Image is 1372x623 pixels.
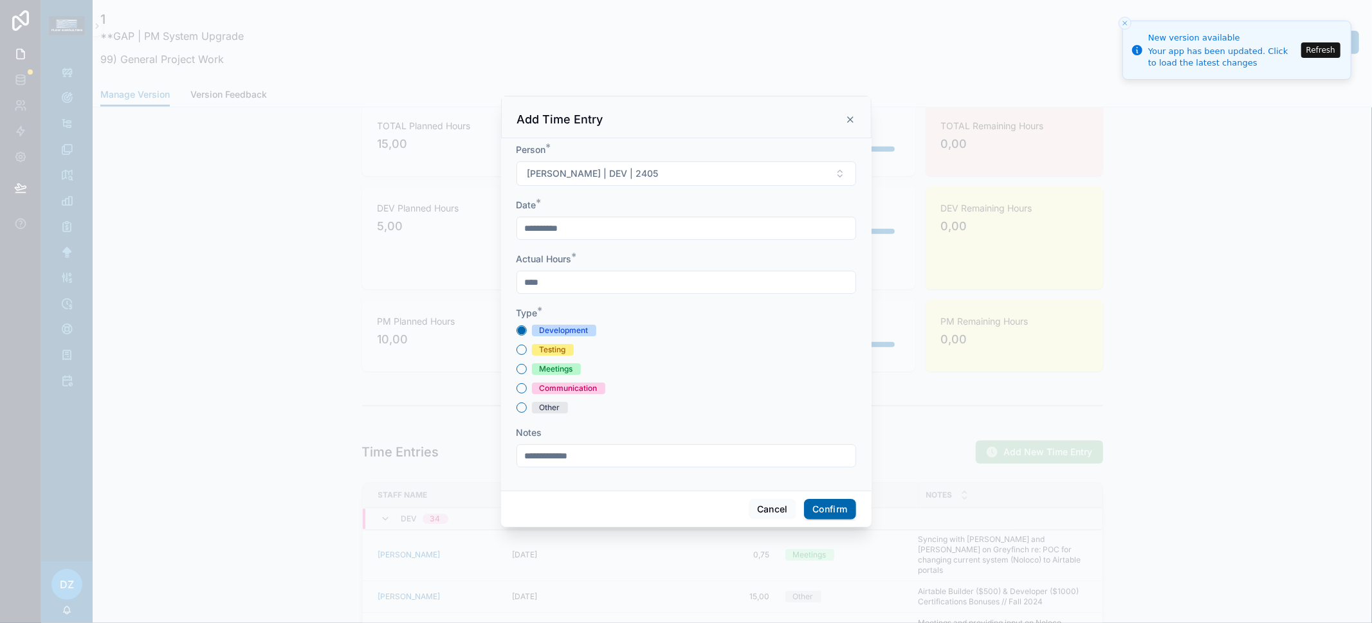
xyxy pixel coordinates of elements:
div: New version available [1148,32,1297,44]
button: Select Button [517,161,856,186]
button: Cancel [749,499,796,519]
button: Confirm [804,499,855,519]
h3: Add Time Entry [517,112,603,127]
div: Other [540,402,560,413]
div: Your app has been updated. Click to load the latest changes [1148,46,1297,69]
span: Type [517,307,538,318]
span: Date [517,199,536,210]
button: Close toast [1119,17,1131,30]
span: Person [517,144,546,155]
span: Notes [517,427,542,438]
span: [PERSON_NAME] | DEV | 2405 [527,167,659,180]
div: Meetings [540,363,573,375]
div: Testing [540,344,566,356]
div: Communication [540,383,598,394]
div: Development [540,325,589,336]
button: Refresh [1301,42,1340,58]
span: Actual Hours [517,253,572,264]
